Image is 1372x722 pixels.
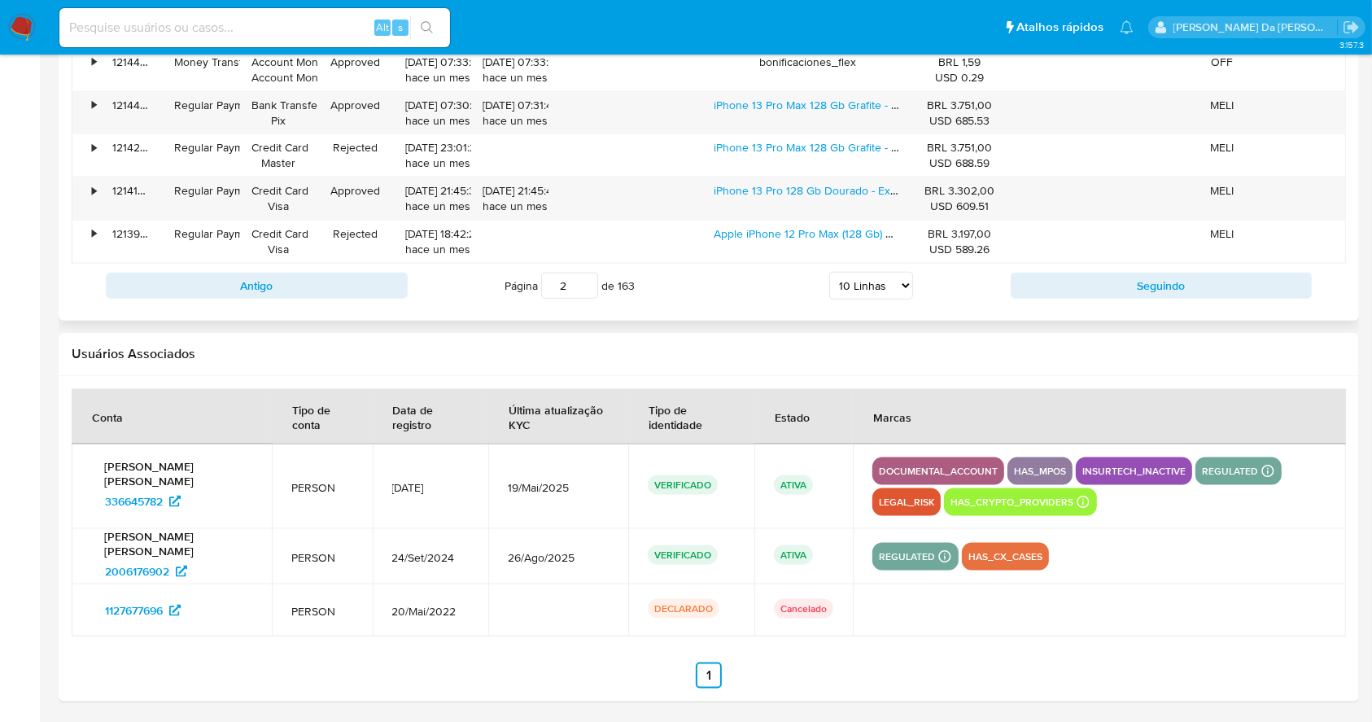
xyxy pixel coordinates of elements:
span: Alt [376,20,389,35]
a: Sair [1343,19,1360,36]
a: Notificações [1120,20,1134,34]
h2: Usuários Associados [72,346,1346,362]
span: 3.157.3 [1339,38,1364,51]
input: Pesquise usuários ou casos... [59,17,450,38]
p: patricia.varelo@mercadopago.com.br [1173,20,1338,35]
span: s [398,20,403,35]
span: Atalhos rápidos [1016,19,1103,36]
button: search-icon [410,16,443,39]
